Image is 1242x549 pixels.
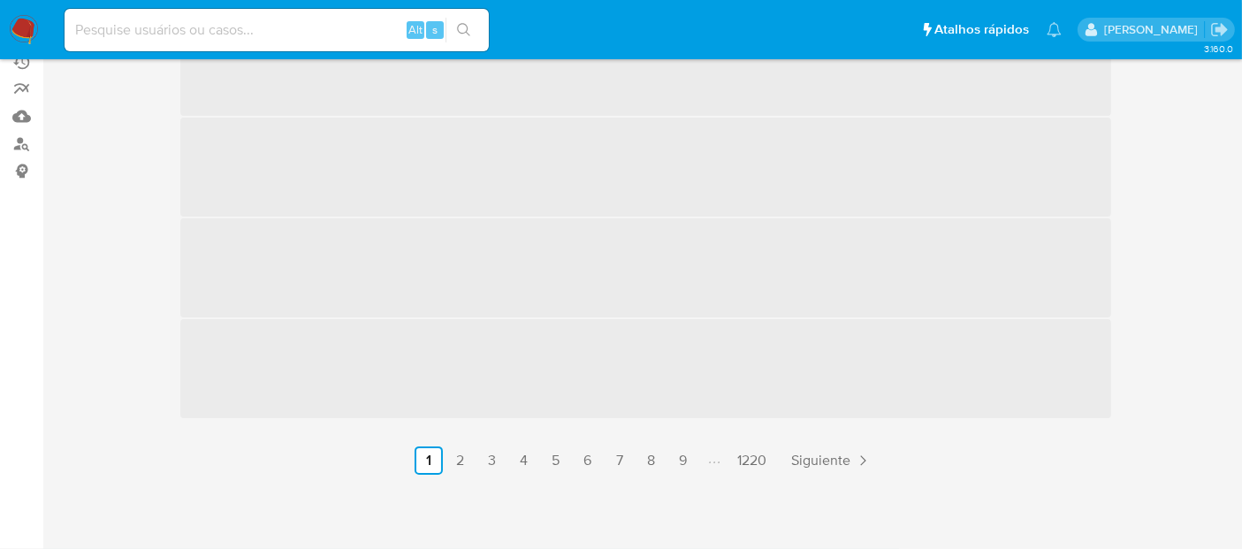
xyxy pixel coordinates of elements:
[934,20,1029,39] span: Atalhos rápidos
[408,21,423,38] span: Alt
[1104,21,1204,38] p: luciana.joia@mercadopago.com.br
[1204,42,1233,56] span: 3.160.0
[65,19,489,42] input: Pesquise usuários ou casos...
[446,18,482,42] button: search-icon
[432,21,438,38] span: s
[1047,22,1062,37] a: Notificações
[1210,20,1229,39] a: Sair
